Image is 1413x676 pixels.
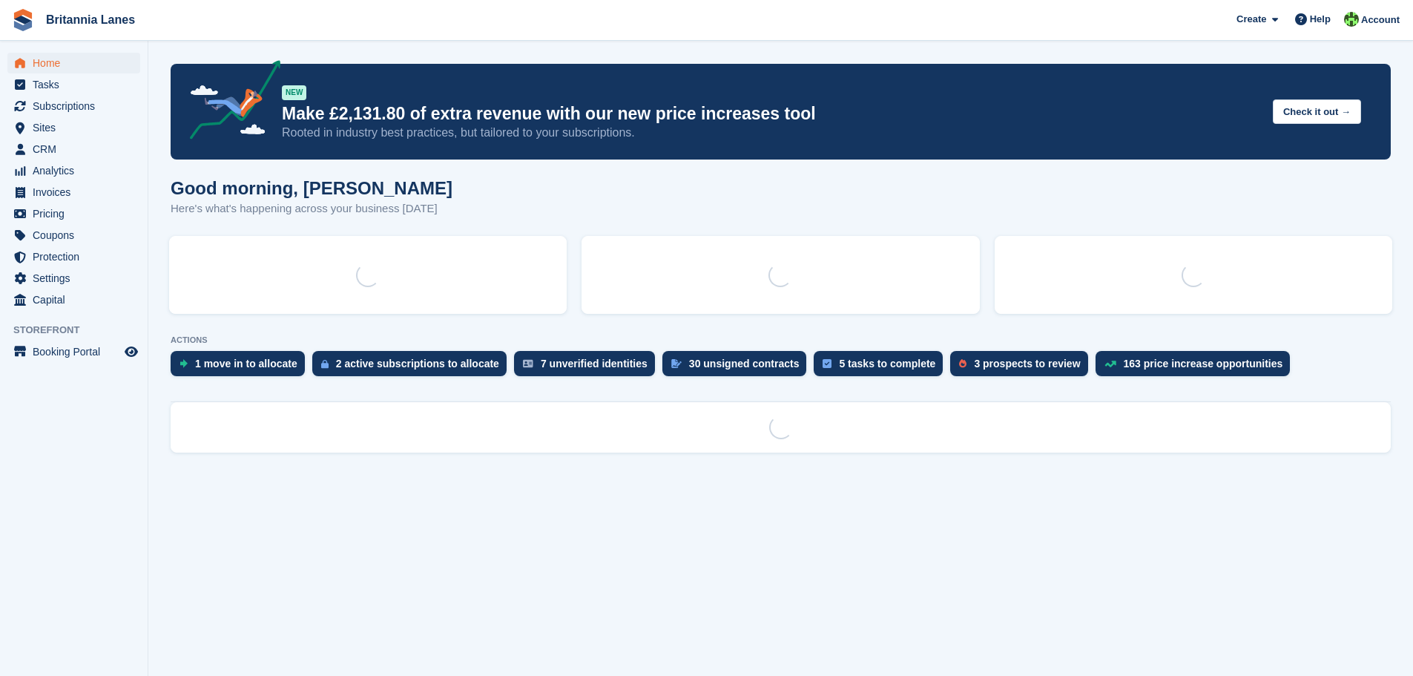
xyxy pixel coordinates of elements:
[312,351,514,384] a: 2 active subscriptions to allocate
[7,182,140,203] a: menu
[7,289,140,310] a: menu
[7,96,140,117] a: menu
[171,335,1391,345] p: ACTIONS
[1104,361,1116,367] img: price_increase_opportunities-93ffe204e8149a01c8c9dc8f82e8f89637d9d84a8eef4429ea346261dce0b2c0.svg
[959,359,966,368] img: prospect-51fa495bee0391a8d652442698ab0144808aea92771e9ea1ae160a38d050c398.svg
[7,160,140,181] a: menu
[33,268,122,289] span: Settings
[179,359,188,368] img: move_ins_to_allocate_icon-fdf77a2bb77ea45bf5b3d319d69a93e2d87916cf1d5bf7949dd705db3b84f3ca.svg
[1361,13,1400,27] span: Account
[33,117,122,138] span: Sites
[33,289,122,310] span: Capital
[523,359,533,368] img: verify_identity-adf6edd0f0f0b5bbfe63781bf79b02c33cf7c696d77639b501bdc392416b5a36.svg
[1096,351,1298,384] a: 163 price increase opportunities
[1344,12,1359,27] img: Robert Parr
[1236,12,1266,27] span: Create
[282,85,306,100] div: NEW
[282,103,1261,125] p: Make £2,131.80 of extra revenue with our new price increases tool
[7,341,140,362] a: menu
[321,359,329,369] img: active_subscription_to_allocate_icon-d502201f5373d7db506a760aba3b589e785aa758c864c3986d89f69b8ff3...
[33,139,122,160] span: CRM
[974,358,1080,370] div: 3 prospects to review
[7,53,140,73] a: menu
[7,117,140,138] a: menu
[171,351,312,384] a: 1 move in to allocate
[7,139,140,160] a: menu
[171,200,452,217] p: Here's what's happening across your business [DATE]
[336,358,499,370] div: 2 active subscriptions to allocate
[1124,358,1283,370] div: 163 price increase opportunities
[33,182,122,203] span: Invoices
[950,351,1095,384] a: 3 prospects to review
[662,351,814,384] a: 30 unsigned contracts
[814,351,950,384] a: 5 tasks to complete
[7,268,140,289] a: menu
[195,358,297,370] div: 1 move in to allocate
[541,358,648,370] div: 7 unverified identities
[33,74,122,95] span: Tasks
[7,246,140,267] a: menu
[282,125,1261,141] p: Rooted in industry best practices, but tailored to your subscriptions.
[839,358,935,370] div: 5 tasks to complete
[177,60,281,145] img: price-adjustments-announcement-icon-8257ccfd72463d97f412b2fc003d46551f7dbcb40ab6d574587a9cd5c0d94...
[514,351,662,384] a: 7 unverified identities
[122,343,140,361] a: Preview store
[7,203,140,224] a: menu
[33,53,122,73] span: Home
[1310,12,1331,27] span: Help
[33,341,122,362] span: Booking Portal
[171,178,452,198] h1: Good morning, [PERSON_NAME]
[33,246,122,267] span: Protection
[1273,99,1361,124] button: Check it out →
[689,358,800,370] div: 30 unsigned contracts
[33,203,122,224] span: Pricing
[33,225,122,246] span: Coupons
[40,7,141,32] a: Britannia Lanes
[12,9,34,31] img: stora-icon-8386f47178a22dfd0bd8f6a31ec36ba5ce8667c1dd55bd0f319d3a0aa187defe.svg
[823,359,831,368] img: task-75834270c22a3079a89374b754ae025e5fb1db73e45f91037f5363f120a921f8.svg
[7,225,140,246] a: menu
[7,74,140,95] a: menu
[33,96,122,117] span: Subscriptions
[33,160,122,181] span: Analytics
[13,323,148,338] span: Storefront
[671,359,682,368] img: contract_signature_icon-13c848040528278c33f63329250d36e43548de30e8caae1d1a13099fd9432cc5.svg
